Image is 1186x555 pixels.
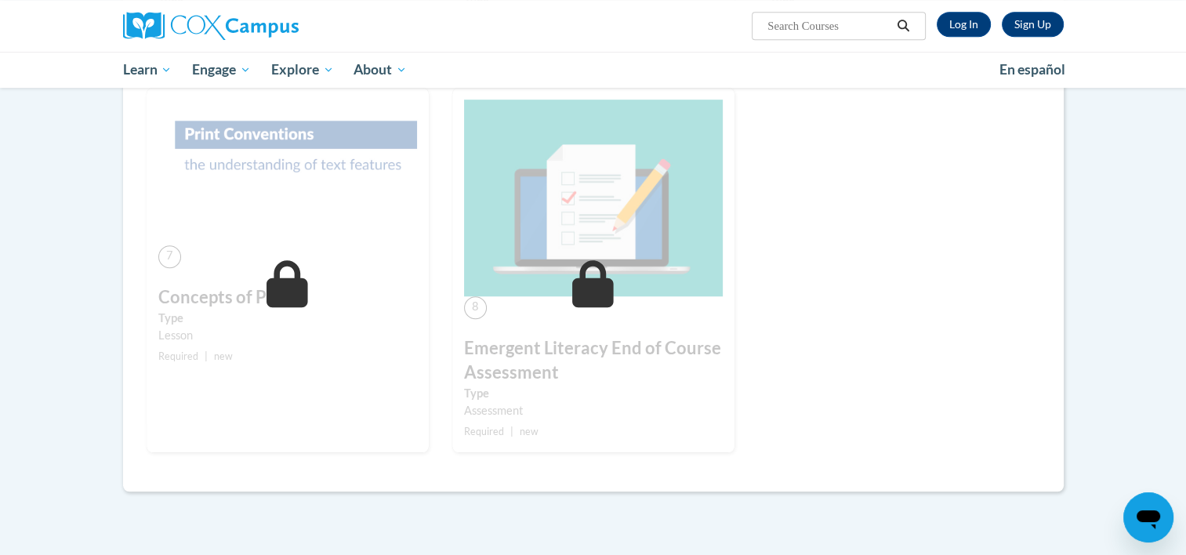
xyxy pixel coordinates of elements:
[158,285,417,310] h3: Concepts of Print
[1002,12,1064,37] a: Register
[261,52,344,88] a: Explore
[343,52,417,88] a: About
[464,385,723,402] label: Type
[158,245,181,268] span: 7
[214,350,233,362] span: new
[122,60,172,79] span: Learn
[100,52,1087,88] div: Main menu
[1123,492,1173,542] iframe: Button to launch messaging window
[205,350,208,362] span: |
[354,60,407,79] span: About
[520,426,539,437] span: new
[123,12,421,40] a: Cox Campus
[182,52,261,88] a: Engage
[464,296,487,319] span: 8
[158,327,417,344] div: Lesson
[989,53,1075,86] a: En español
[158,100,417,245] img: Course Image
[999,61,1065,78] span: En español
[123,12,299,40] img: Cox Campus
[464,402,723,419] div: Assessment
[891,16,915,35] button: Search
[510,426,513,437] span: |
[464,336,723,385] h3: Emergent Literacy End of Course Assessment
[113,52,183,88] a: Learn
[158,350,198,362] span: Required
[464,100,723,296] img: Course Image
[766,16,891,35] input: Search Courses
[158,310,417,327] label: Type
[937,12,991,37] a: Log In
[271,60,334,79] span: Explore
[192,60,251,79] span: Engage
[464,426,504,437] span: Required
